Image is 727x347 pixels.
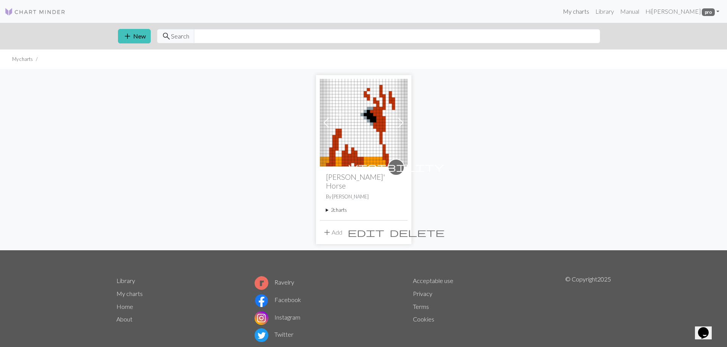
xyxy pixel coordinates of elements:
span: add [123,31,132,42]
a: Cookies [413,315,434,323]
img: Facebook logo [255,294,268,307]
a: Ravelry [255,278,294,286]
a: Acceptable use [413,277,453,284]
img: Logo [5,7,66,16]
a: My charts [560,4,592,19]
img: Audrey' Horse [320,79,408,166]
a: Manual [617,4,642,19]
button: Edit [345,225,387,240]
span: edit [348,227,384,238]
a: About [116,315,132,323]
a: Library [592,4,617,19]
a: Facebook [255,296,301,303]
span: add [322,227,332,238]
a: Terms [413,303,429,310]
span: pro [702,8,715,16]
a: Audrey' Horse [320,118,408,125]
i: Edit [348,228,384,237]
button: Add [320,225,345,240]
button: New [118,29,151,43]
p: © Copyright 2025 [565,275,611,344]
span: search [162,31,171,42]
a: Hi[PERSON_NAME] pro [642,4,722,19]
button: Delete [387,225,447,240]
img: Ravelry logo [255,276,268,290]
li: My charts [12,56,33,63]
a: Privacy [413,290,432,297]
a: Twitter [255,331,293,338]
img: Instagram logo [255,311,268,325]
h2: [PERSON_NAME]' Horse [326,173,401,190]
a: Library [116,277,135,284]
a: Instagram [255,313,300,321]
summary: 2charts [326,206,401,214]
p: By [PERSON_NAME] [326,193,401,200]
a: Home [116,303,133,310]
iframe: chat widget [695,317,719,339]
span: delete [390,227,445,238]
a: My charts [116,290,143,297]
span: Search [171,32,189,41]
span: visibility [348,161,444,173]
img: Twitter logo [255,328,268,342]
i: private [348,160,444,175]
